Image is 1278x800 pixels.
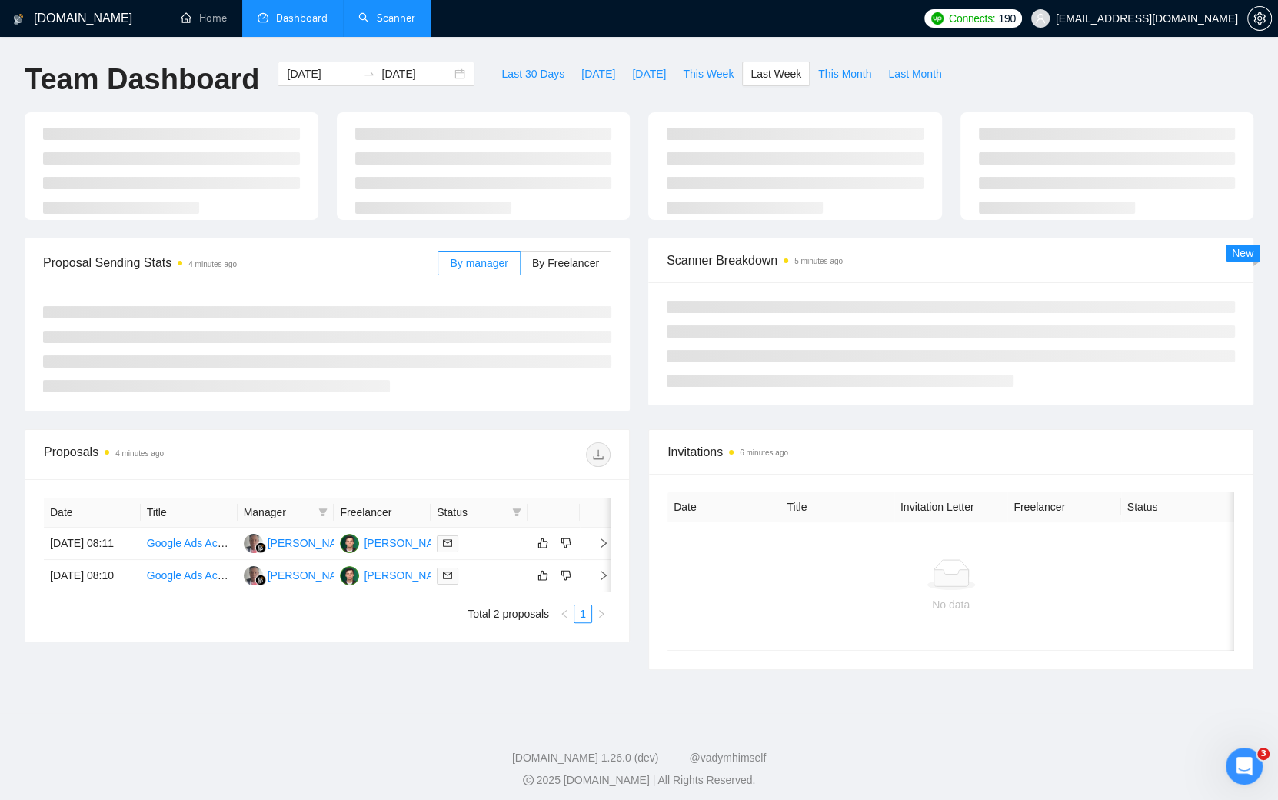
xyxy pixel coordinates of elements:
[363,68,375,80] span: to
[592,605,611,623] li: Next Page
[557,566,575,585] button: dislike
[340,534,359,553] img: MS
[44,560,141,592] td: [DATE] 08:10
[244,504,313,521] span: Manager
[534,566,552,585] button: like
[574,605,592,623] li: 1
[238,498,334,528] th: Manager
[1257,748,1270,760] span: 3
[468,605,549,623] li: Total 2 proposals
[523,775,534,785] span: copyright
[181,12,227,25] a: homeHome
[574,605,591,622] a: 1
[318,508,328,517] span: filter
[680,596,1222,613] div: No data
[537,569,548,582] span: like
[998,10,1015,27] span: 190
[287,65,357,82] input: Start date
[683,65,734,82] span: This Week
[450,257,508,269] span: By manager
[667,442,1234,462] span: Invitations
[276,12,328,25] span: Dashboard
[667,251,1235,270] span: Scanner Breakdown
[810,62,880,86] button: This Month
[509,501,524,524] span: filter
[560,609,569,618] span: left
[493,62,573,86] button: Last 30 Days
[750,65,801,82] span: Last Week
[244,536,356,548] a: WW[PERSON_NAME]
[244,566,263,585] img: WW
[1248,12,1271,25] span: setting
[818,65,871,82] span: This Month
[12,772,1266,788] div: 2025 [DOMAIN_NAME] | All Rights Reserved.
[147,569,467,582] a: Google Ads Account Manager (U.S.) – Earn AUD $7K–$10K/Month
[1232,247,1253,259] span: New
[532,257,599,269] span: By Freelancer
[13,7,24,32] img: logo
[44,442,328,467] div: Proposals
[381,65,451,82] input: End date
[443,538,452,548] span: mail
[358,12,415,25] a: searchScanner
[512,752,659,764] a: [DOMAIN_NAME] 1.26.0 (dev)
[794,257,843,265] time: 5 minutes ago
[931,12,944,25] img: upwork-logo.png
[147,537,564,549] a: Google Ads Account Manager ([GEOGRAPHIC_DATA]) – Earn AUD $10K–$15K/Month
[632,65,666,82] span: [DATE]
[1247,12,1272,25] a: setting
[624,62,674,86] button: [DATE]
[586,538,609,548] span: right
[537,537,548,549] span: like
[340,568,452,581] a: MS[PERSON_NAME]
[141,560,238,592] td: Google Ads Account Manager (U.S.) – Earn AUD $7K–$10K/Month
[340,566,359,585] img: MS
[880,62,950,86] button: Last Month
[689,752,766,764] a: @vadymhimself
[255,575,266,585] img: gigradar-bm.png
[443,571,452,580] span: mail
[780,492,894,522] th: Title
[141,528,238,560] td: Google Ads Account Manager (Australia) – Earn AUD $10K–$15K/Month
[44,498,141,528] th: Date
[894,492,1007,522] th: Invitation Letter
[888,65,941,82] span: Last Month
[573,62,624,86] button: [DATE]
[592,605,611,623] button: right
[268,567,356,584] div: [PERSON_NAME]
[315,501,331,524] span: filter
[512,508,521,517] span: filter
[561,537,571,549] span: dislike
[115,449,164,458] time: 4 minutes ago
[43,253,438,272] span: Proposal Sending Stats
[340,536,452,548] a: MS[PERSON_NAME]
[597,609,606,618] span: right
[363,68,375,80] span: swap-right
[188,260,237,268] time: 4 minutes ago
[1121,492,1234,522] th: Status
[557,534,575,552] button: dislike
[244,534,263,553] img: WW
[258,12,268,23] span: dashboard
[255,542,266,553] img: gigradar-bm.png
[581,65,615,82] span: [DATE]
[674,62,742,86] button: This Week
[1247,6,1272,31] button: setting
[586,570,609,581] span: right
[1007,492,1120,522] th: Freelancer
[742,62,810,86] button: Last Week
[364,535,452,552] div: [PERSON_NAME]
[141,498,238,528] th: Title
[667,492,780,522] th: Date
[25,62,259,98] h1: Team Dashboard
[334,498,431,528] th: Freelancer
[561,569,571,582] span: dislike
[44,528,141,560] td: [DATE] 08:11
[501,65,564,82] span: Last 30 Days
[534,534,552,552] button: like
[244,568,356,581] a: WW[PERSON_NAME]
[364,567,452,584] div: [PERSON_NAME]
[949,10,995,27] span: Connects:
[555,605,574,623] button: left
[268,535,356,552] div: [PERSON_NAME]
